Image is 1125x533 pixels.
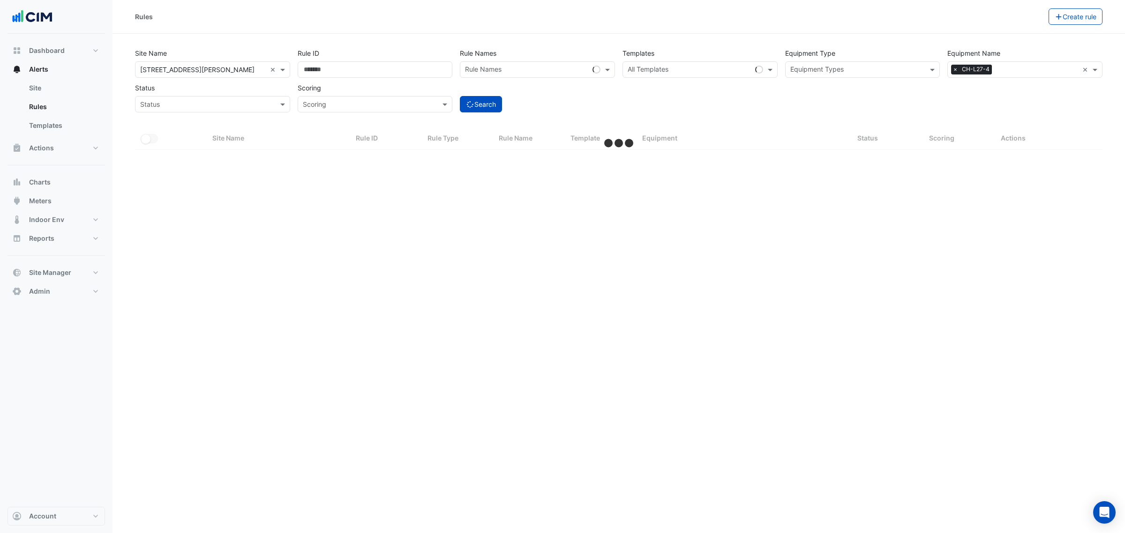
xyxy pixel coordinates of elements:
[29,287,50,296] span: Admin
[1049,8,1103,25] button: Create rule
[29,178,51,187] span: Charts
[789,64,844,76] div: Equipment Types
[29,143,54,153] span: Actions
[12,46,22,55] app-icon: Dashboard
[29,65,48,74] span: Alerts
[7,507,105,526] button: Account
[12,287,22,296] app-icon: Admin
[7,79,105,139] div: Alerts
[7,41,105,60] button: Dashboard
[212,133,345,144] div: Site Name
[460,96,502,112] button: Search
[12,196,22,206] app-icon: Meters
[7,192,105,210] button: Meters
[570,133,631,144] div: Template
[141,134,158,142] ui-switch: Toggle Select All
[7,229,105,248] button: Reports
[7,282,105,301] button: Admin
[7,210,105,229] button: Indoor Env
[857,133,918,144] div: Status
[12,65,22,74] app-icon: Alerts
[460,45,496,61] label: Rule Names
[499,133,559,144] div: Rule Name
[135,45,167,61] label: Site Name
[298,80,321,96] label: Scoring
[1093,501,1116,524] div: Open Intercom Messenger
[29,511,56,521] span: Account
[7,263,105,282] button: Site Manager
[135,12,153,22] div: Rules
[29,196,52,206] span: Meters
[298,45,319,61] label: Rule ID
[929,133,990,144] div: Scoring
[29,215,64,224] span: Indoor Env
[270,65,278,74] span: Clear
[12,143,22,153] app-icon: Actions
[22,97,105,116] a: Rules
[951,65,960,74] span: ×
[785,45,835,61] label: Equipment Type
[11,7,53,26] img: Company Logo
[642,133,846,144] div: Equipment
[947,45,1000,61] label: Equipment Name
[7,60,105,79] button: Alerts
[135,80,155,96] label: Status
[626,64,668,76] div: All Templates
[464,64,502,76] div: Rule Names
[29,234,54,243] span: Reports
[12,178,22,187] app-icon: Charts
[12,234,22,243] app-icon: Reports
[12,268,22,277] app-icon: Site Manager
[29,46,65,55] span: Dashboard
[29,268,71,277] span: Site Manager
[7,139,105,157] button: Actions
[7,173,105,192] button: Charts
[1001,133,1097,144] div: Actions
[1082,65,1090,74] span: Clear
[22,79,105,97] a: Site
[427,133,488,144] div: Rule Type
[22,116,105,135] a: Templates
[622,45,654,61] label: Templates
[356,133,416,144] div: Rule ID
[12,215,22,224] app-icon: Indoor Env
[960,65,992,74] span: CH-L27-4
